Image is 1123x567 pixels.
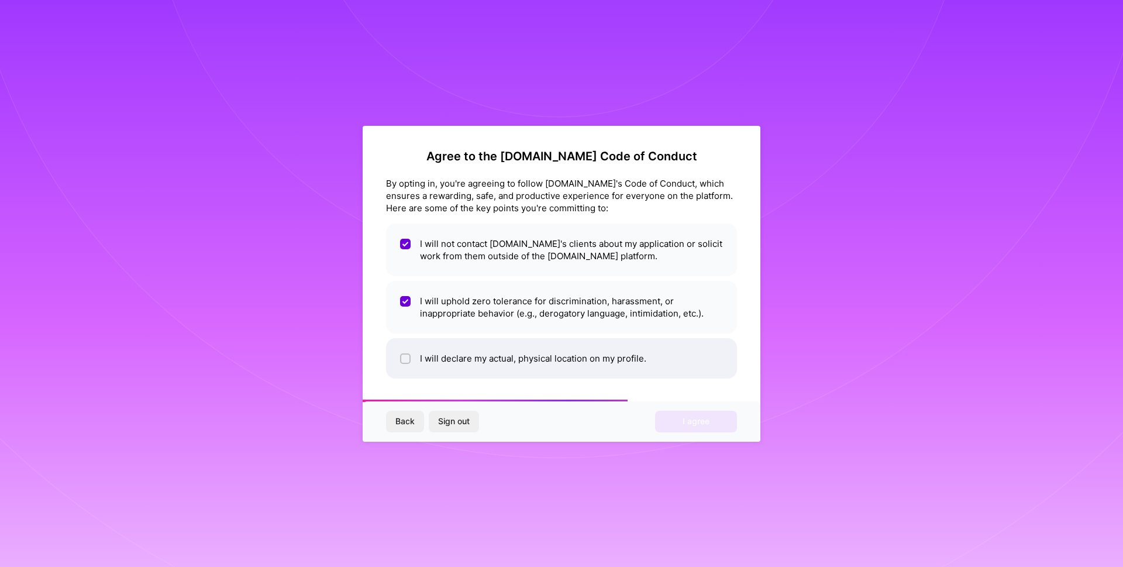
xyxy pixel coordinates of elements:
[386,177,737,214] div: By opting in, you're agreeing to follow [DOMAIN_NAME]'s Code of Conduct, which ensures a rewardin...
[386,281,737,334] li: I will uphold zero tolerance for discrimination, harassment, or inappropriate behavior (e.g., der...
[386,224,737,276] li: I will not contact [DOMAIN_NAME]'s clients about my application or solicit work from them outside...
[386,338,737,379] li: I will declare my actual, physical location on my profile.
[386,411,424,432] button: Back
[386,149,737,163] h2: Agree to the [DOMAIN_NAME] Code of Conduct
[395,415,415,427] span: Back
[429,411,479,432] button: Sign out
[438,415,470,427] span: Sign out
